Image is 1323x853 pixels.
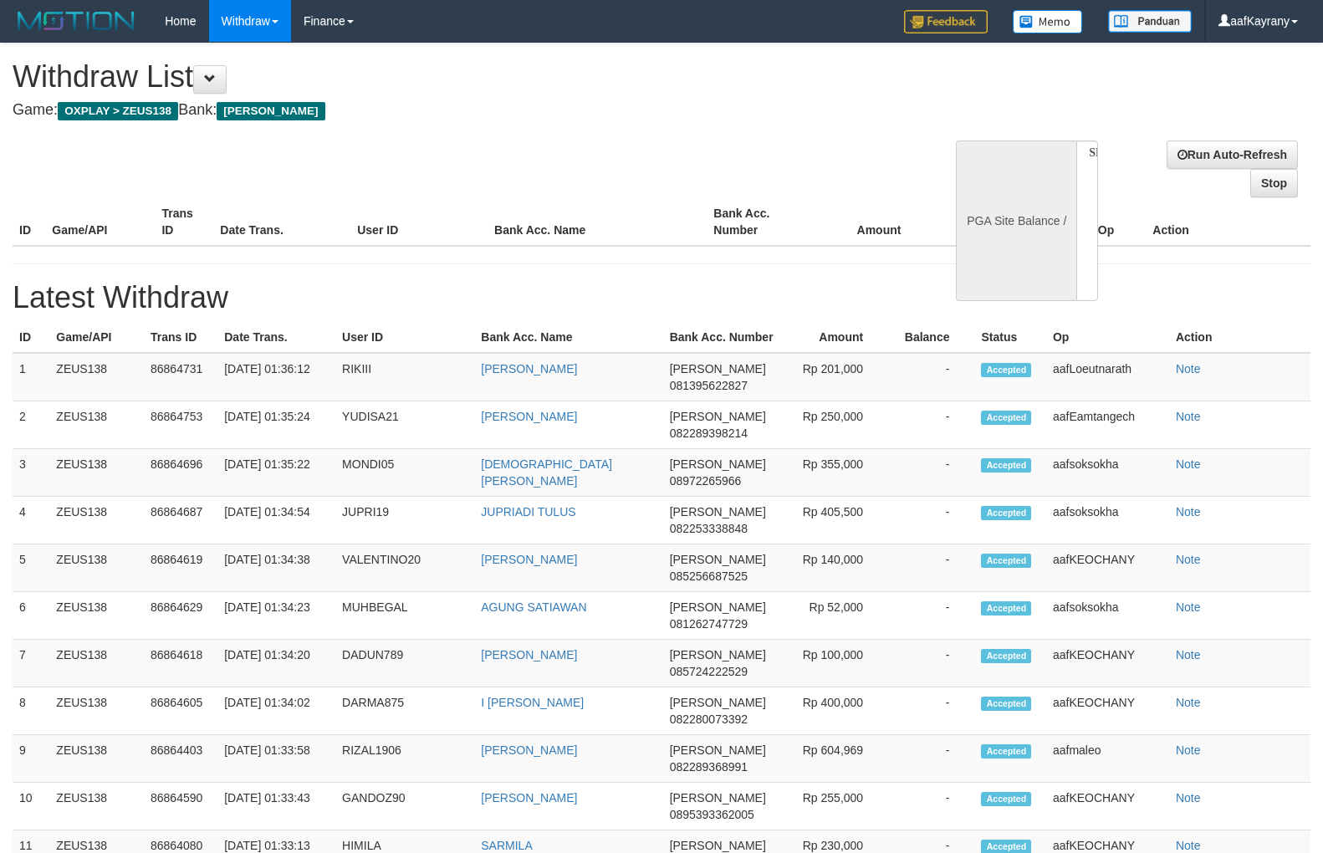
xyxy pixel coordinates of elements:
[670,713,748,726] span: 082280073392
[888,449,974,497] td: -
[1046,544,1169,592] td: aafKEOCHANY
[670,505,766,518] span: [PERSON_NAME]
[49,544,144,592] td: ZEUS138
[888,401,974,449] td: -
[670,410,766,423] span: [PERSON_NAME]
[481,362,577,375] a: [PERSON_NAME]
[13,687,49,735] td: 8
[1046,735,1169,783] td: aafmaleo
[335,401,474,449] td: YUDISA21
[144,322,217,353] th: Trans ID
[663,322,787,353] th: Bank Acc. Number
[13,497,49,544] td: 4
[217,353,335,401] td: [DATE] 01:36:12
[13,592,49,640] td: 6
[144,687,217,735] td: 86864605
[670,839,766,852] span: [PERSON_NAME]
[786,449,888,497] td: Rp 355,000
[49,783,144,830] td: ZEUS138
[58,102,178,120] span: OXPLAY > ZEUS138
[350,198,488,246] th: User ID
[217,783,335,830] td: [DATE] 01:33:43
[1046,322,1169,353] th: Op
[981,506,1031,520] span: Accepted
[888,544,974,592] td: -
[481,696,584,709] a: I [PERSON_NAME]
[481,553,577,566] a: [PERSON_NAME]
[155,198,213,246] th: Trans ID
[335,687,474,735] td: DARMA875
[13,322,49,353] th: ID
[670,617,748,631] span: 081262747729
[904,10,988,33] img: Feedback.jpg
[786,735,888,783] td: Rp 604,969
[670,743,766,757] span: [PERSON_NAME]
[786,592,888,640] td: Rp 52,000
[786,353,888,401] td: Rp 201,000
[670,808,754,821] span: 0895393362005
[670,760,748,774] span: 082289368991
[144,783,217,830] td: 86864590
[1046,449,1169,497] td: aafsoksokha
[335,497,474,544] td: JUPRI19
[981,363,1031,377] span: Accepted
[888,322,974,353] th: Balance
[217,592,335,640] td: [DATE] 01:34:23
[481,743,577,757] a: [PERSON_NAME]
[49,640,144,687] td: ZEUS138
[670,379,748,392] span: 081395622827
[1167,140,1298,169] a: Run Auto-Refresh
[1176,648,1201,661] a: Note
[481,791,577,804] a: [PERSON_NAME]
[45,198,155,246] th: Game/API
[49,401,144,449] td: ZEUS138
[1169,322,1310,353] th: Action
[786,401,888,449] td: Rp 250,000
[1176,457,1201,471] a: Note
[481,600,586,614] a: AGUNG SATIAWAN
[670,457,766,471] span: [PERSON_NAME]
[1108,10,1192,33] img: panduan.png
[888,735,974,783] td: -
[49,322,144,353] th: Game/API
[217,544,335,592] td: [DATE] 01:34:38
[670,665,748,678] span: 085724222529
[474,322,662,353] th: Bank Acc. Name
[13,60,866,94] h1: Withdraw List
[13,353,49,401] td: 1
[217,102,324,120] span: [PERSON_NAME]
[144,401,217,449] td: 86864753
[1046,687,1169,735] td: aafKEOCHANY
[1250,169,1298,197] a: Stop
[1046,497,1169,544] td: aafsoksokha
[213,198,350,246] th: Date Trans.
[786,322,888,353] th: Amount
[49,687,144,735] td: ZEUS138
[888,497,974,544] td: -
[144,353,217,401] td: 86864731
[13,735,49,783] td: 9
[670,426,748,440] span: 082289398214
[217,497,335,544] td: [DATE] 01:34:54
[981,792,1031,806] span: Accepted
[981,697,1031,711] span: Accepted
[49,735,144,783] td: ZEUS138
[144,735,217,783] td: 86864403
[13,8,140,33] img: MOTION_logo.png
[335,449,474,497] td: MONDI05
[981,554,1031,568] span: Accepted
[1176,600,1201,614] a: Note
[13,449,49,497] td: 3
[335,353,474,401] td: RIKIII
[1046,592,1169,640] td: aafsoksokha
[1176,839,1201,852] a: Note
[335,735,474,783] td: RIZAL1906
[335,322,474,353] th: User ID
[144,640,217,687] td: 86864618
[1046,401,1169,449] td: aafEamtangech
[981,458,1031,472] span: Accepted
[670,553,766,566] span: [PERSON_NAME]
[217,687,335,735] td: [DATE] 01:34:02
[1046,640,1169,687] td: aafKEOCHANY
[670,522,748,535] span: 082253338848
